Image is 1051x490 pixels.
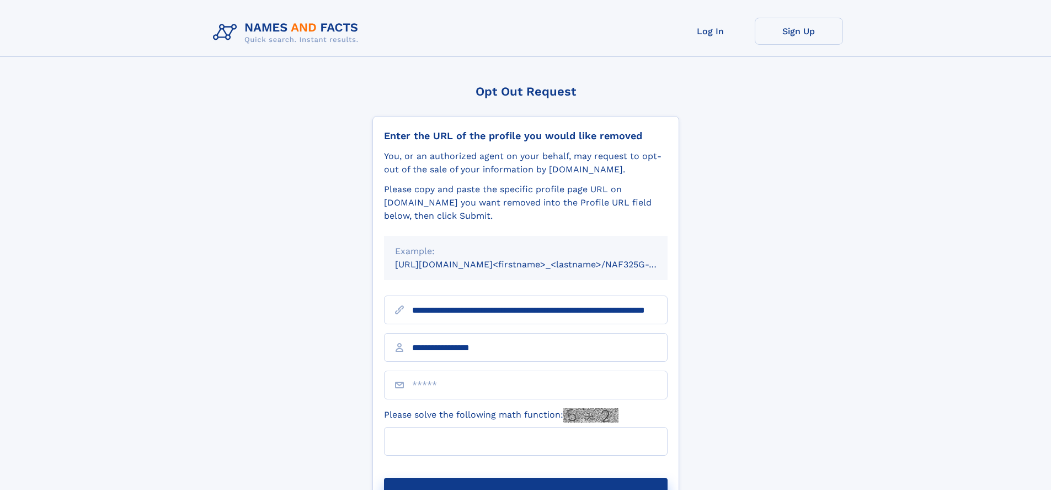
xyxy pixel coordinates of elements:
[666,18,755,45] a: Log In
[384,150,668,176] div: You, or an authorized agent on your behalf, may request to opt-out of the sale of your informatio...
[372,85,679,98] div: Opt Out Request
[384,408,618,423] label: Please solve the following math function:
[755,18,843,45] a: Sign Up
[395,245,657,258] div: Example:
[395,259,689,270] small: [URL][DOMAIN_NAME]<firstname>_<lastname>/NAF325G-xxxxxxxx
[209,18,367,48] img: Logo Names and Facts
[384,183,668,223] div: Please copy and paste the specific profile page URL on [DOMAIN_NAME] you want removed into the Pr...
[384,130,668,142] div: Enter the URL of the profile you would like removed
